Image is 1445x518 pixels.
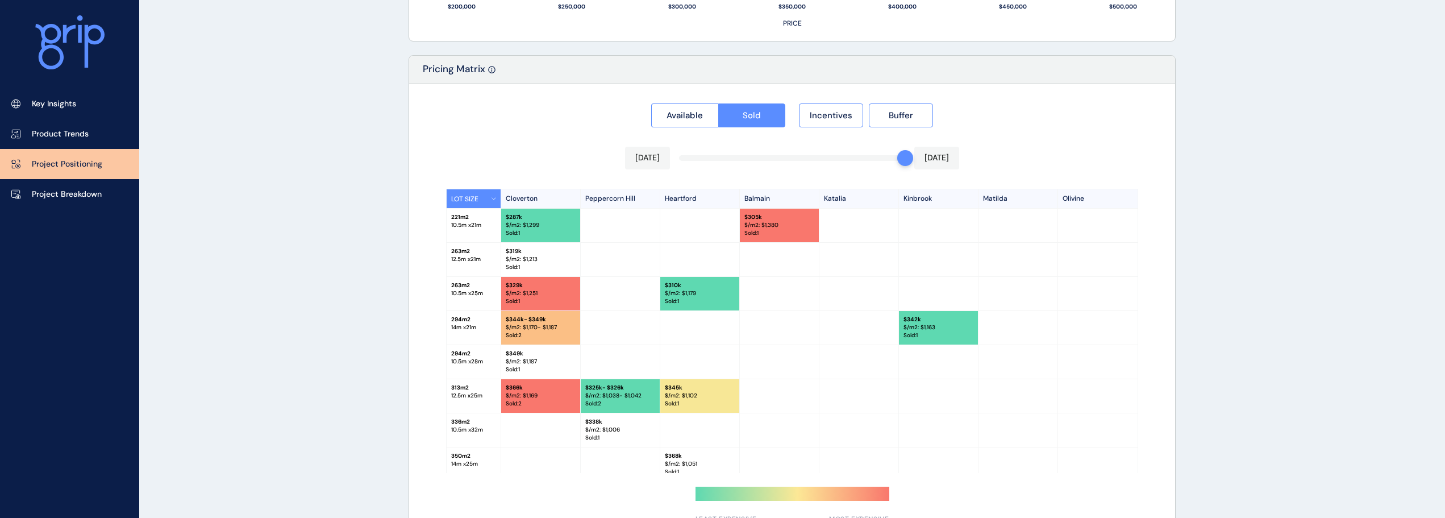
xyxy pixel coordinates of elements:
[451,281,496,289] p: 263 m2
[665,384,735,392] p: $ 345k
[635,152,660,164] p: [DATE]
[506,289,576,297] p: $/m2: $ 1,251
[585,392,655,400] p: $/m2: $ 1,038 - $1,042
[667,110,703,121] span: Available
[651,103,718,127] button: Available
[660,189,740,208] p: Heartford
[899,189,978,208] p: Kinbrook
[585,384,655,392] p: $ 325k - $326k
[665,460,735,468] p: $/m2: $ 1,051
[451,255,496,263] p: 12.5 m x 21 m
[581,189,660,208] p: Peppercorn Hill
[744,221,814,229] p: $/m2: $ 1,380
[451,221,496,229] p: 10.5 m x 21 m
[506,350,576,358] p: $ 349k
[506,221,576,229] p: $/m2: $ 1,299
[665,468,735,476] p: Sold : 1
[978,189,1058,208] p: Matilda
[743,110,761,121] span: Sold
[665,452,735,460] p: $ 368k
[451,384,496,392] p: 313 m2
[665,392,735,400] p: $/m2: $ 1,102
[451,324,496,331] p: 14 m x 21 m
[506,263,576,271] p: Sold : 1
[451,392,496,400] p: 12.5 m x 25 m
[423,63,485,84] p: Pricing Matrix
[451,289,496,297] p: 10.5 m x 25 m
[501,189,581,208] p: Cloverton
[783,19,802,28] text: PRICE
[448,3,476,10] text: $200,000
[810,110,852,121] span: Incentives
[32,129,89,140] p: Product Trends
[506,324,576,331] p: $/m2: $ 1,170 - $1,187
[506,229,576,237] p: Sold : 1
[903,331,973,339] p: Sold : 1
[718,103,786,127] button: Sold
[585,400,655,408] p: Sold : 2
[744,213,814,221] p: $ 305k
[506,331,576,339] p: Sold : 2
[447,189,501,208] button: LOT SIZE
[506,400,576,408] p: Sold : 2
[903,316,973,324] p: $ 342k
[1109,3,1137,10] text: $500,000
[558,3,585,10] text: $250,000
[451,316,496,324] p: 294 m2
[888,3,917,10] text: $400,000
[451,213,496,221] p: 221 m2
[665,289,735,297] p: $/m2: $ 1,179
[925,152,949,164] p: [DATE]
[506,366,576,374] p: Sold : 1
[451,460,496,468] p: 14 m x 25 m
[999,3,1027,10] text: $450,000
[32,98,76,110] p: Key Insights
[889,110,913,121] span: Buffer
[506,255,576,263] p: $/m2: $ 1,213
[506,384,576,392] p: $ 366k
[451,418,496,426] p: 336 m2
[665,281,735,289] p: $ 310k
[506,247,576,255] p: $ 319k
[585,418,655,426] p: $ 338k
[32,159,102,170] p: Project Positioning
[506,316,576,324] p: $ 344k - $349k
[668,3,696,10] text: $300,000
[32,189,102,200] p: Project Breakdown
[665,297,735,305] p: Sold : 1
[1058,189,1138,208] p: Olivine
[451,350,496,358] p: 294 m2
[585,426,655,434] p: $/m2: $ 1,006
[869,103,933,127] button: Buffer
[778,3,806,10] text: $350,000
[744,229,814,237] p: Sold : 1
[451,452,496,460] p: 350 m2
[451,358,496,366] p: 10.5 m x 28 m
[819,189,899,208] p: Katalia
[506,297,576,305] p: Sold : 1
[506,213,576,221] p: $ 287k
[506,392,576,400] p: $/m2: $ 1,169
[799,103,863,127] button: Incentives
[451,247,496,255] p: 263 m2
[506,281,576,289] p: $ 329k
[903,324,973,331] p: $/m2: $ 1,163
[451,426,496,434] p: 10.5 m x 32 m
[506,358,576,366] p: $/m2: $ 1,187
[665,400,735,408] p: Sold : 1
[585,434,655,442] p: Sold : 1
[740,189,819,208] p: Balmain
